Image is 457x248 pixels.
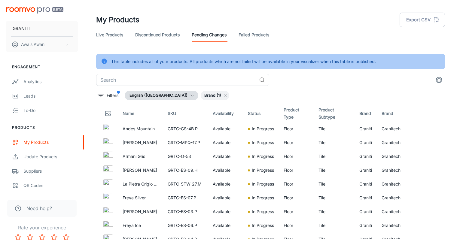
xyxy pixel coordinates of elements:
[243,105,279,122] th: Status
[96,28,123,42] a: Live Products
[163,163,208,177] td: GRTC-ES-09.H
[163,105,208,122] th: SKU
[123,139,158,146] p: [PERSON_NAME]
[208,191,243,205] td: Available
[279,232,314,246] td: Floor
[123,236,158,243] p: [PERSON_NAME]
[377,177,405,191] td: Granitech
[163,232,208,246] td: GRTC-ES-04.P
[252,181,274,187] p: In Progress
[252,167,274,174] p: In Progress
[208,105,243,122] th: Availability
[107,92,118,99] p: Filters
[13,25,30,32] p: GRANITI
[123,181,158,187] p: La Pietra Grigio Di Pietra
[355,122,377,136] td: Graniti
[252,222,274,229] p: In Progress
[377,219,405,232] td: Granitech
[208,219,243,232] td: Available
[252,208,274,215] p: In Progress
[314,191,355,205] td: Tile
[96,74,257,86] input: Search
[163,219,208,232] td: GRTC-ES-06.P
[377,122,405,136] td: Granitech
[23,168,78,174] div: Suppliers
[377,205,405,219] td: Granitech
[163,122,208,136] td: GRTC-GS-4B.P
[123,126,158,132] p: Andes Mountain
[96,91,120,100] button: filter
[118,105,163,122] th: Name
[6,7,63,14] img: Roomvo PRO Beta
[377,232,405,246] td: Granitech
[314,232,355,246] td: Tile
[208,205,243,219] td: Available
[355,105,377,122] th: Brand
[252,236,274,243] p: In Progress
[252,139,274,146] p: In Progress
[163,177,208,191] td: GRTC-STW-27.M
[163,205,208,219] td: GRTC-ES-03.P
[355,136,377,150] td: Graniti
[208,232,243,246] td: Available
[23,139,78,146] div: My Products
[208,136,243,150] td: Available
[96,14,139,25] h1: My Products
[239,28,269,42] a: Failed Products
[377,150,405,163] td: Granitech
[355,205,377,219] td: Graniti
[26,205,52,212] span: Need help?
[123,167,158,174] p: [PERSON_NAME]
[123,195,158,201] p: Freya Silver
[192,28,227,42] a: Pending Changes
[279,150,314,163] td: Floor
[208,177,243,191] td: Available
[123,222,158,229] p: Freya Ice
[377,136,405,150] td: Granitech
[252,126,274,132] p: In Progress
[23,153,78,160] div: Update Products
[279,205,314,219] td: Floor
[377,163,405,177] td: Granitech
[163,150,208,163] td: GRTC-Q-53
[5,224,79,231] p: Rate your experience
[400,13,445,27] button: Export CSV
[23,78,78,85] div: Analytics
[279,105,314,122] th: Product Type
[314,177,355,191] td: Tile
[208,163,243,177] td: Available
[314,205,355,219] td: Tile
[201,92,225,98] span: Brand (1)
[125,91,198,100] button: English ([GEOGRAPHIC_DATA])
[208,150,243,163] td: Available
[314,105,355,122] th: Product Subtype
[23,93,78,99] div: Leads
[123,208,158,215] p: [PERSON_NAME]
[355,219,377,232] td: Graniti
[23,107,78,114] div: To-do
[23,182,78,189] div: QR Codes
[355,191,377,205] td: Graniti
[279,163,314,177] td: Floor
[12,231,24,243] button: Rate 1 star
[208,122,243,136] td: Available
[21,41,44,48] p: Awais Awan
[252,153,274,160] p: In Progress
[279,177,314,191] td: Floor
[314,219,355,232] td: Tile
[279,219,314,232] td: Floor
[377,191,405,205] td: Granitech
[105,110,112,117] svg: Thumbnail
[355,177,377,191] td: Graniti
[135,28,180,42] a: Discontinued Products
[279,122,314,136] td: Floor
[6,21,78,36] button: GRANITI
[355,150,377,163] td: Graniti
[163,136,208,150] td: GRTC-MPQ-17.P
[377,105,405,122] th: Brand
[36,231,48,243] button: Rate 3 star
[123,153,158,160] p: Armani Gris
[314,122,355,136] td: Tile
[279,136,314,150] td: Floor
[163,191,208,205] td: GRTC-ES-07.P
